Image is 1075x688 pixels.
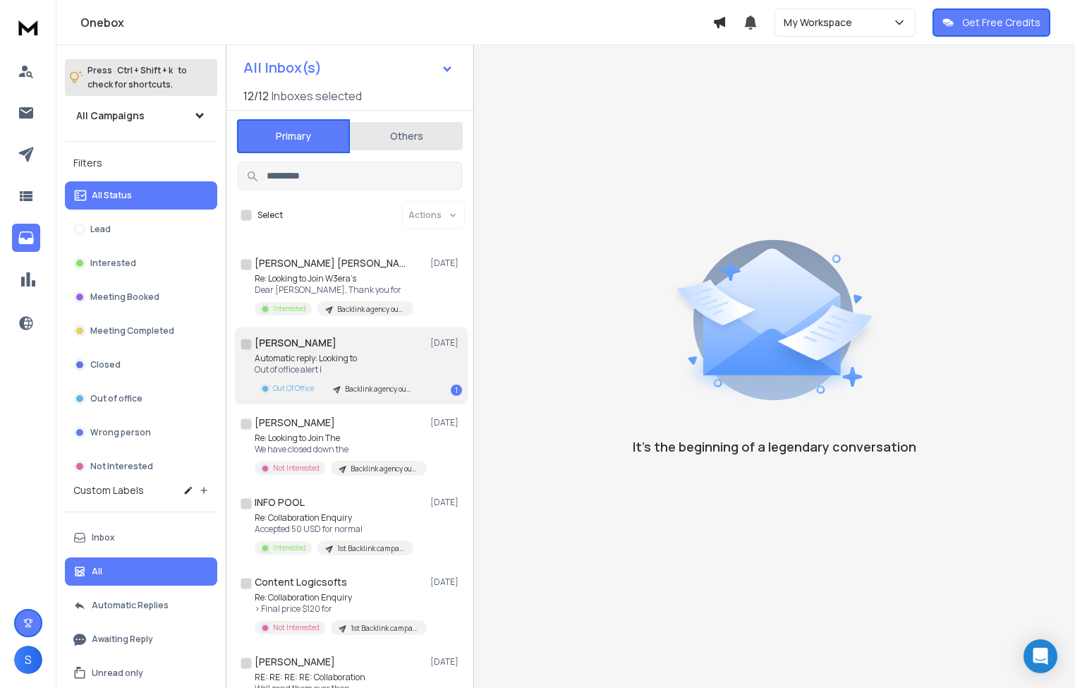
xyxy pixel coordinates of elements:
h1: Onebox [80,14,712,31]
button: Unread only [65,659,217,687]
p: [DATE] [430,497,462,508]
p: Unread only [92,668,143,679]
button: All Inbox(s) [232,54,465,82]
button: Meeting Completed [65,317,217,345]
h3: Filters [65,153,217,173]
p: Meeting Booked [90,291,159,303]
p: Out Of Office [273,383,314,394]
p: Not Interested [90,461,153,472]
p: Interested [273,543,306,553]
h1: Content Logicsofts [255,575,347,589]
p: Dear [PERSON_NAME], Thank you for [255,284,413,296]
h1: [PERSON_NAME] [255,336,336,350]
p: All [92,566,102,577]
h3: Custom Labels [73,483,144,497]
p: Not Interested [273,622,320,633]
div: Open Intercom Messenger [1024,639,1057,673]
button: All Campaigns [65,102,217,130]
p: All Status [92,190,132,201]
p: Out of office [90,393,142,404]
button: Primary [237,119,350,153]
button: Lead [65,215,217,243]
p: 1st Backlink campaign [351,623,418,634]
p: Not Interested [273,463,320,473]
p: [DATE] [430,337,462,349]
p: Re: Collaboration Enquiry [255,512,413,524]
p: Wrong person [90,427,151,438]
p: [DATE] [430,577,462,588]
button: Get Free Credits [933,8,1050,37]
p: RE: RE: RE: RE: Collaboration [255,672,413,683]
button: Closed [65,351,217,379]
p: Automatic reply: Looking to [255,353,421,364]
img: logo [14,14,42,40]
p: Get Free Credits [962,16,1040,30]
p: We have closed down the [255,444,424,455]
p: Backlink agency outreach [345,384,413,394]
p: Re: Looking to Join The [255,433,424,444]
p: Interested [90,258,136,269]
p: Awaiting Reply [92,634,153,645]
h1: [PERSON_NAME] [PERSON_NAME] [255,256,410,270]
p: Accepted 50 USD for normal [255,524,413,535]
p: Meeting Completed [90,325,174,337]
p: It’s the beginning of a legendary conversation [633,437,916,457]
h3: Inboxes selected [272,87,362,104]
button: Inbox [65,524,217,552]
button: Interested [65,249,217,277]
h1: INFO POOL [255,495,305,509]
span: 12 / 12 [243,87,269,104]
p: Re: Collaboration Enquiry [255,592,424,603]
div: 1 [451,385,462,396]
button: Meeting Booked [65,283,217,311]
h1: [PERSON_NAME] [255,655,335,669]
button: Others [350,121,463,152]
button: S [14,646,42,674]
button: Wrong person [65,418,217,447]
h1: All Inbox(s) [243,61,322,75]
p: Re: Looking to Join W3era’s [255,273,413,284]
p: [DATE] [430,417,462,428]
button: All [65,557,217,586]
p: [DATE] [430,258,462,269]
h1: [PERSON_NAME] [255,416,335,430]
button: Not Interested [65,452,217,481]
p: Closed [90,359,121,370]
label: Select [257,210,283,221]
button: Awaiting Reply [65,625,217,653]
p: My Workspace [784,16,858,30]
p: Press to check for shortcuts. [87,64,187,92]
p: Inbox [92,532,115,543]
p: Lead [90,224,111,235]
p: Backlink agency outreach [337,304,405,315]
p: Interested [273,303,306,314]
p: Automatic Replies [92,600,169,611]
h1: All Campaigns [76,109,145,123]
p: Out of office alert I [255,364,421,375]
p: 1st Backlink campaign [337,543,405,554]
p: [DATE] [430,656,462,668]
p: > Final price $120 for [255,603,424,615]
button: Automatic Replies [65,591,217,620]
button: All Status [65,181,217,210]
button: Out of office [65,385,217,413]
span: Ctrl + Shift + k [115,62,175,78]
p: Backlink agency outreach [351,464,418,474]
